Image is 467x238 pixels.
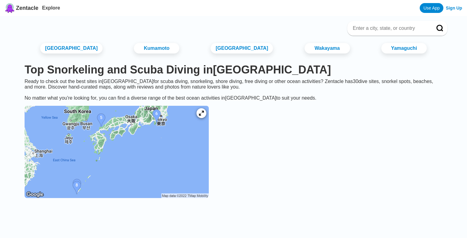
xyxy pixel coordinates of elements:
img: Japan dive site map [25,106,209,198]
a: Yamaguchi [381,43,427,54]
a: Zentacle logoZentacle [5,3,38,13]
input: Enter a city, state, or country [352,25,428,31]
h1: Top Snorkeling and Scuba Diving in [GEOGRAPHIC_DATA] [25,63,442,76]
a: Sign Up [446,6,462,10]
img: Zentacle logo [5,3,15,13]
a: Use App [420,3,443,13]
iframe: Advertisement [85,209,383,237]
a: [GEOGRAPHIC_DATA] [211,43,273,54]
span: Zentacle [16,5,38,11]
a: Explore [42,5,60,10]
a: Japan dive site map [20,101,214,204]
a: Wakayama [305,43,350,54]
div: Ready to check out the best sites in [GEOGRAPHIC_DATA] for scuba diving, snorkeling, shore diving... [20,79,447,101]
a: [GEOGRAPHIC_DATA] [40,43,103,54]
a: Kumamoto [134,43,179,54]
